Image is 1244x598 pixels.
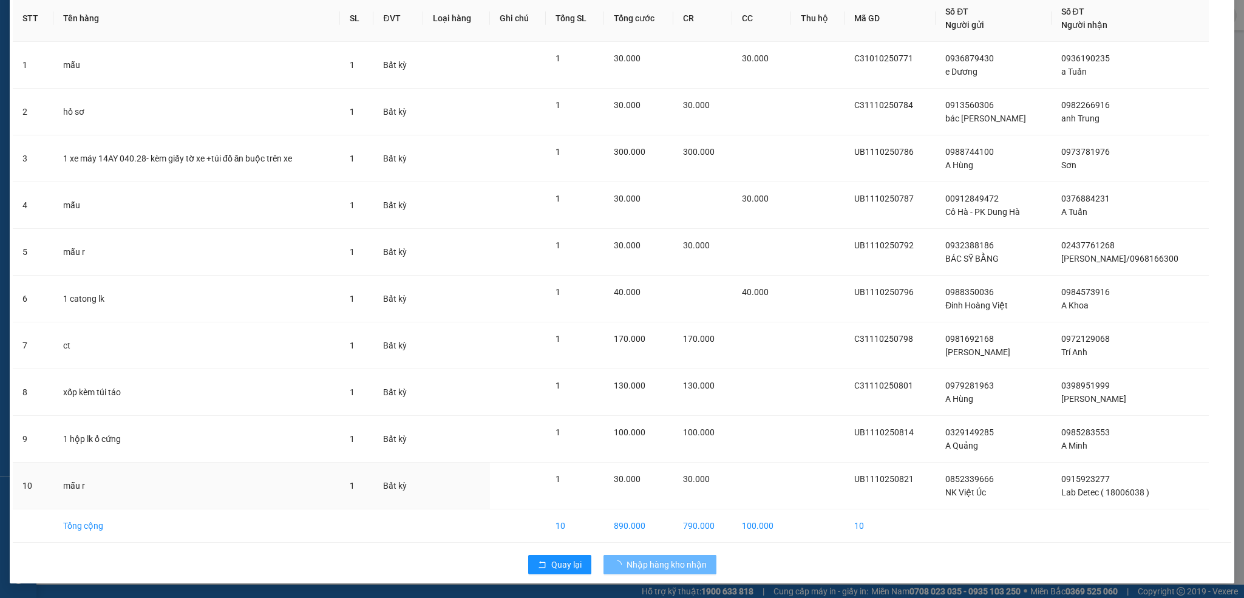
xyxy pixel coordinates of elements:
[945,7,968,16] span: Số ĐT
[945,427,994,437] span: 0329149285
[613,560,627,569] span: loading
[53,509,340,543] td: Tổng cộng
[373,369,423,416] td: Bất kỳ
[945,488,986,497] span: NK Việt Úc
[854,147,914,157] span: UB1110250786
[556,381,560,390] span: 1
[1061,301,1089,310] span: A Khoa
[614,240,641,250] span: 30.000
[53,135,340,182] td: 1 xe máy 14AY 040.28- kèm giấy tờ xe +túi đồ ăn buộc trên xe
[1061,488,1149,497] span: Lab Detec ( 18006038 )
[1061,254,1178,263] span: [PERSON_NAME]/0968166300
[742,53,769,63] span: 30.000
[854,381,913,390] span: C31110250801
[1061,240,1115,250] span: 02437761268
[350,294,355,304] span: 1
[556,287,560,297] span: 1
[556,147,560,157] span: 1
[13,182,53,229] td: 4
[614,474,641,484] span: 30.000
[614,194,641,203] span: 30.000
[350,434,355,444] span: 1
[13,229,53,276] td: 5
[53,322,340,369] td: ct
[528,555,591,574] button: rollbackQuay lại
[945,240,994,250] span: 0932388186
[13,369,53,416] td: 8
[373,322,423,369] td: Bất kỳ
[945,441,978,450] span: A Quảng
[556,240,560,250] span: 1
[350,341,355,350] span: 1
[350,60,355,70] span: 1
[556,427,560,437] span: 1
[373,89,423,135] td: Bất kỳ
[6,46,122,67] strong: 024 3236 3236 -
[5,35,122,78] span: Gửi hàng [GEOGRAPHIC_DATA]: Hotline:
[350,200,355,210] span: 1
[373,276,423,322] td: Bất kỳ
[614,287,641,297] span: 40.000
[373,135,423,182] td: Bất kỳ
[1061,160,1076,170] span: Sơn
[603,555,716,574] button: Nhập hàng kho nhận
[683,334,715,344] span: 170.000
[13,135,53,182] td: 3
[945,67,977,76] span: e Dương
[945,114,1026,123] span: bác [PERSON_NAME]
[373,42,423,89] td: Bất kỳ
[350,107,355,117] span: 1
[13,322,53,369] td: 7
[538,560,546,570] span: rollback
[945,301,1008,310] span: Đinh Hoàng Việt
[614,381,645,390] span: 130.000
[945,53,994,63] span: 0936879430
[945,147,994,157] span: 0988744100
[556,474,560,484] span: 1
[551,558,582,571] span: Quay lại
[13,42,53,89] td: 1
[854,334,913,344] span: C31110250798
[1061,194,1110,203] span: 0376884231
[25,57,121,78] strong: 0888 827 827 - 0848 827 827
[1061,394,1126,404] span: [PERSON_NAME]
[742,287,769,297] span: 40.000
[614,53,641,63] span: 30.000
[945,287,994,297] span: 0988350036
[1061,53,1110,63] span: 0936190235
[945,347,1010,357] span: [PERSON_NAME]
[854,53,913,63] span: C31010250771
[11,81,117,114] span: Gửi hàng Hạ Long: Hotline:
[945,100,994,110] span: 0913560306
[604,509,673,543] td: 890.000
[13,416,53,463] td: 9
[854,240,914,250] span: UB1110250792
[742,194,769,203] span: 30.000
[53,42,340,89] td: mẫu
[373,229,423,276] td: Bất kỳ
[1061,334,1110,344] span: 0972129068
[373,416,423,463] td: Bất kỳ
[614,334,645,344] span: 170.000
[732,509,791,543] td: 100.000
[614,147,645,157] span: 300.000
[683,474,710,484] span: 30.000
[350,387,355,397] span: 1
[945,474,994,484] span: 0852339666
[683,427,715,437] span: 100.000
[945,207,1020,217] span: Cô Hà - PK Dung Hà
[945,194,999,203] span: 00912849472
[1061,207,1087,217] span: A Tuấn
[845,509,936,543] td: 10
[1061,287,1110,297] span: 0984573916
[683,100,710,110] span: 30.000
[53,229,340,276] td: mẫu r
[683,381,715,390] span: 130.000
[556,334,560,344] span: 1
[1061,381,1110,390] span: 0398951999
[945,334,994,344] span: 0981692168
[945,160,973,170] span: A Hùng
[1061,20,1107,30] span: Người nhận
[1061,347,1087,357] span: Trí Anh
[350,154,355,163] span: 1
